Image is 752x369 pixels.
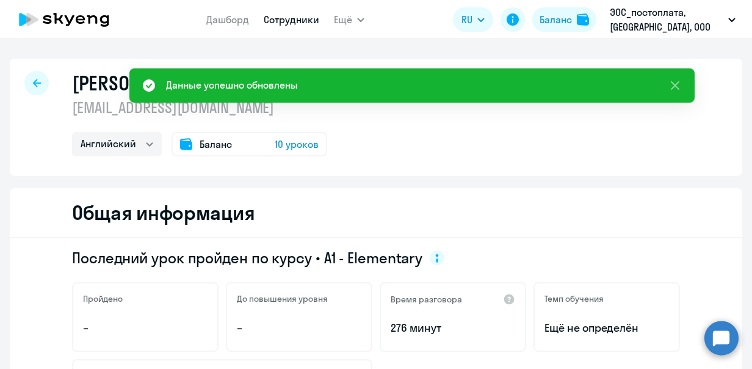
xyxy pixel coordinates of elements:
a: Сотрудники [264,13,319,26]
h5: Время разговора [391,294,462,305]
span: Ещё не определён [544,320,669,336]
h2: Общая информация [72,200,255,225]
a: Дашборд [206,13,249,26]
span: Ещё [334,12,352,27]
div: Данные успешно обновлены [166,78,298,92]
span: Последний урок пройден по курсу • A1 - Elementary [72,248,422,268]
img: balance [577,13,589,26]
button: RU [453,7,493,32]
p: ЭОС_постоплата, [GEOGRAPHIC_DATA], ООО [610,5,723,34]
h5: Темп обучения [544,293,604,304]
p: 276 минут [391,320,515,336]
span: 10 уроков [275,137,319,152]
p: – [237,320,361,336]
h5: До повышения уровня [237,293,328,304]
button: ЭОС_постоплата, [GEOGRAPHIC_DATA], ООО [604,5,742,34]
span: RU [461,12,472,27]
button: Ещё [334,7,364,32]
h5: Пройдено [83,293,123,304]
p: – [83,320,208,336]
p: [EMAIL_ADDRESS][DOMAIN_NAME] [72,98,327,117]
button: Балансbalance [532,7,596,32]
div: Баланс [540,12,572,27]
h1: [PERSON_NAME] [72,71,201,95]
span: Баланс [200,137,232,152]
